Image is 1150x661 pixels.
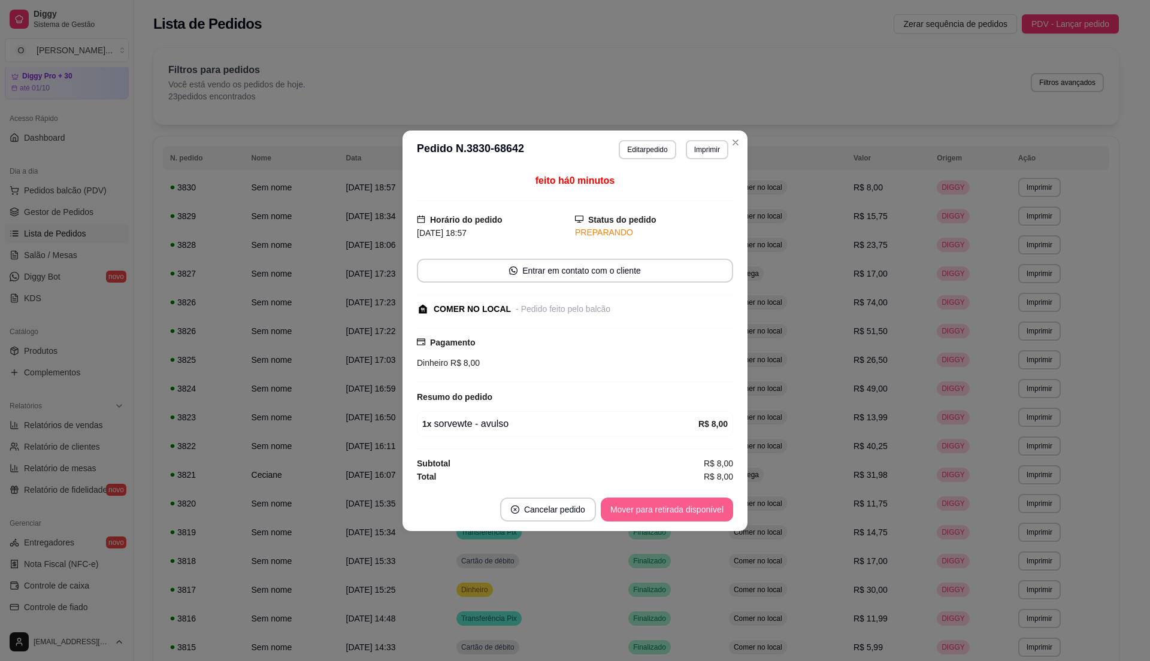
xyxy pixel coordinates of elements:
[704,470,733,483] span: R$ 8,00
[417,140,524,159] h3: Pedido N. 3830-68642
[430,338,475,347] strong: Pagamento
[417,472,436,481] strong: Total
[511,505,519,514] span: close-circle
[601,498,733,521] button: Mover para retirada disponível
[535,175,615,186] span: feito há 0 minutos
[588,215,656,225] strong: Status do pedido
[686,140,728,159] button: Imprimir
[619,140,676,159] button: Editarpedido
[575,226,733,239] div: PREPARANDO
[430,215,503,225] strong: Horário do pedido
[422,417,698,431] div: sorvewte - avulso
[434,303,511,316] div: COMER NO LOCAL
[417,259,733,283] button: whats-appEntrar em contato com o cliente
[417,338,425,346] span: credit-card
[417,459,450,468] strong: Subtotal
[509,266,517,275] span: whats-app
[500,498,596,521] button: close-circleCancelar pedido
[422,419,432,429] strong: 1 x
[417,358,448,368] span: Dinheiro
[726,133,745,152] button: Close
[516,303,610,316] div: - Pedido feito pelo balcão
[417,228,467,238] span: [DATE] 18:57
[417,215,425,223] span: calendar
[417,392,492,402] strong: Resumo do pedido
[448,358,480,368] span: R$ 8,00
[575,215,583,223] span: desktop
[698,419,728,429] strong: R$ 8,00
[704,457,733,470] span: R$ 8,00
